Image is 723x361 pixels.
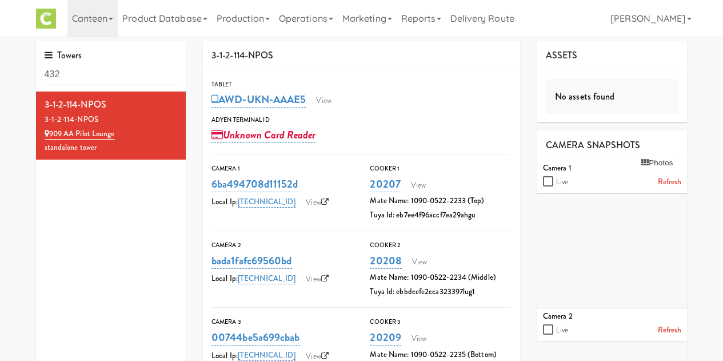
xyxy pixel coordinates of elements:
a: View [406,253,433,271]
div: 3-1-2-114-NPOS [45,113,178,127]
a: [TECHNICAL_ID] [238,273,295,284]
div: Cooker 3 [370,316,511,328]
div: Camera 1 [543,161,681,176]
a: 20208 [370,253,402,269]
a: 00744be5a699cbab [211,330,300,346]
div: Cooker 1 [370,163,511,174]
a: Unknown Card Reader [211,127,315,143]
div: Camera 1 [211,163,353,174]
div: Camera 3 [211,316,353,328]
a: View [310,92,337,109]
div: Cooker 2 [370,240,511,251]
a: View [300,271,334,288]
span: Towers [45,49,82,62]
a: View [406,330,432,347]
li: 3-1-2-114-NPOS3-1-2-114-NPOS 909 AA Pilot Loungestandalone tower [36,92,186,160]
span: CAMERA SNAPSHOTS [546,138,641,152]
input: Search towers [45,64,178,85]
div: 3-1-2-114-NPOS [45,96,178,113]
div: Camera 2 [543,310,681,324]
button: Photos [636,154,678,172]
div: standalone tower [45,141,178,155]
label: Live [556,323,568,338]
span: ASSETS [546,49,578,62]
div: Adyen Terminal Id [211,114,512,126]
div: Mate Name: 1090-0522-2233 (Top) [370,194,511,208]
a: 6ba494708d11152d [211,176,298,192]
div: Tuya Id: eb7ee4f96accf7ea29ahgu [370,208,511,223]
a: AWD-UKN-AAAE5 [211,92,306,108]
label: Live [556,175,568,189]
div: Tuya Id: ebbdcefe2cca323397lug1 [370,285,511,299]
a: [TECHNICAL_ID] [238,350,295,361]
div: Local Ip: [211,271,353,288]
a: 20207 [370,176,401,192]
a: Refresh [658,323,682,338]
a: bada1fafc69560bd [211,253,292,269]
div: Tablet [211,79,512,90]
a: 20209 [370,330,401,346]
div: No assets found [546,79,678,114]
a: View [300,194,334,211]
a: [TECHNICAL_ID] [238,196,295,208]
a: Refresh [658,175,682,189]
a: 909 AA Pilot Lounge [45,128,115,140]
div: Camera 2 [211,240,353,251]
img: Micromart [36,9,56,29]
div: Local Ip: [211,194,353,211]
a: View [405,177,432,194]
div: Mate Name: 1090-0522-2234 (Middle) [370,271,511,285]
div: 3-1-2-114-NPOS [203,41,520,70]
